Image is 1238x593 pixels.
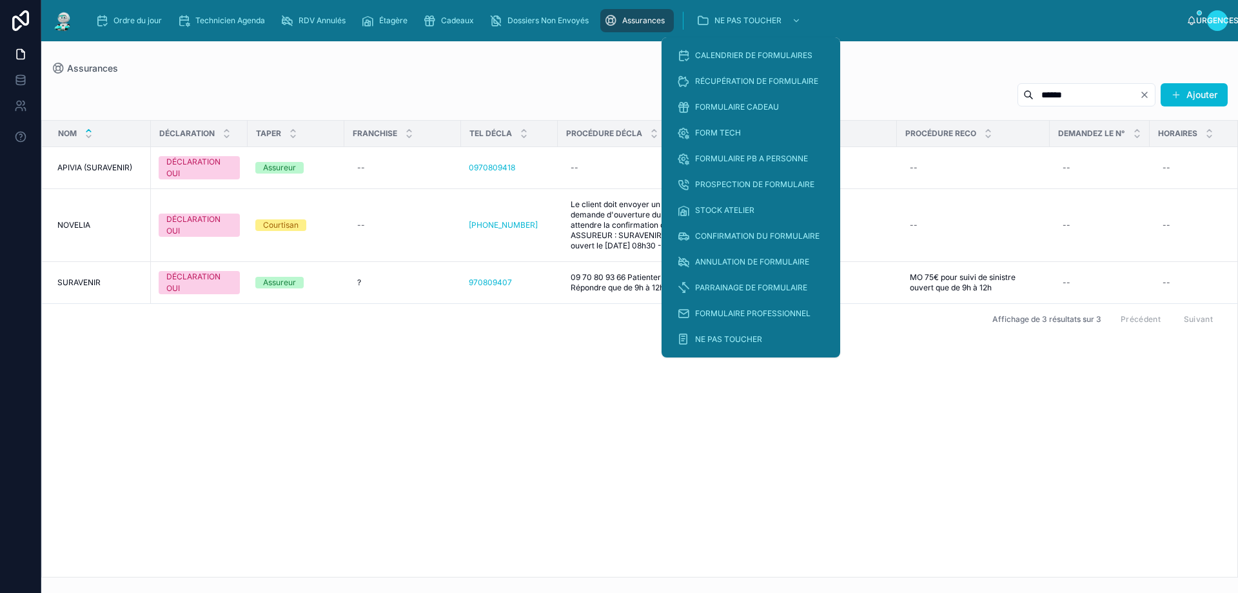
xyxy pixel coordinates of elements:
[905,215,1042,236] a: --
[357,9,417,32] a: Étagère
[299,15,346,25] font: RDV Annulés
[263,277,296,287] font: Assureur
[571,163,578,172] font: --
[695,179,814,189] font: PROSPECTION DE FORMULAIRE
[1063,163,1070,172] font: --
[1057,215,1142,236] a: --
[469,163,550,173] a: 0970809418
[669,95,832,119] a: FORMULAIRE CADEAU
[910,163,918,172] font: --
[159,128,215,138] font: DÉCLARATION
[195,15,265,25] font: Technicien Agenda
[173,9,274,32] a: Technicien Agenda
[92,9,171,32] a: Ordre du jour
[571,272,707,292] font: 09 70 80 93 66 Patienter puis taper 2 Répondre que de 9h à 12h
[669,121,832,145] a: FORM TECH
[600,9,674,32] a: Assurances
[352,157,453,178] a: --
[992,314,1101,324] font: Affichage de 3 résultats sur 3
[469,277,550,288] a: 970809407
[1163,277,1170,287] font: --
[357,277,361,287] font: ?
[669,147,832,170] a: FORMULAIRE PB A PERSONNE
[1057,157,1142,178] a: --
[263,220,299,230] font: Courtisan
[57,277,101,287] font: SURAVENIR
[695,154,808,163] font: FORMULAIRE PB A PERSONNE
[565,157,725,178] a: --
[695,128,741,137] font: FORM TECH
[566,128,642,138] font: PROCÉDURE DÉCLA
[166,157,221,178] font: DÉCLARATION OUI
[352,215,453,236] a: --
[255,277,337,288] a: Assureur
[695,76,818,86] font: RÉCUPÉRATION DE FORMULAIRE
[166,272,221,293] font: DÉCLARATION OUI
[57,277,143,288] a: SURAVENIR
[695,231,820,241] font: CONFIRMATION DU FORMULAIRE
[693,9,807,32] a: NE PAS TOUCHER
[469,277,512,287] font: 970809407
[695,102,779,112] font: FORMULAIRE CADEAU
[57,220,90,230] font: NOVELIA
[1139,90,1155,100] button: Clair
[58,128,77,138] font: Nom
[352,272,453,293] a: ?
[255,219,337,231] a: Courtisan
[1063,277,1070,287] font: --
[1057,272,1142,293] a: --
[57,163,143,173] a: APIVIA (SURAVENIR)
[469,163,515,173] a: 0970809418
[695,205,754,215] font: STOCK ATELIER
[669,328,832,351] a: NE PAS TOUCHER
[441,15,474,25] font: Cadeaux
[669,173,832,196] a: PROSPECTION DE FORMULAIRE
[357,163,365,172] font: --
[159,271,240,294] a: DÉCLARATION OUI
[669,302,832,325] a: FORMULAIRE PROFESSIONNEL
[669,225,832,248] a: CONFIRMATION DU FORMULAIRE
[255,162,337,174] a: Assureur
[159,156,240,179] a: DÉCLARATION OUI
[263,163,296,172] font: Assureur
[357,220,365,230] font: --
[353,128,397,138] font: FRANCHISE
[469,277,512,288] a: 970809407
[910,220,918,230] font: --
[379,15,408,25] font: Étagère
[486,9,598,32] a: Dossiers Non Envoyés
[1186,89,1217,100] font: Ajouter
[905,128,976,138] font: PROCÉDURE RECO
[469,220,550,230] a: [PHONE_NUMBER]
[469,220,538,230] font: [PHONE_NUMBER]
[166,214,221,236] font: DÉCLARATION OUI
[565,194,725,256] a: Le client doit envoyer un mail pour la demande d'ouverture du sinistre Il faut attendre la confir...
[695,283,807,292] font: PARRAINAGE DE FORMULAIRE
[469,128,512,138] font: TEL DÉCLA
[1158,128,1197,138] font: Horaires
[669,250,832,274] a: ANNULATION DE FORMULAIRE
[52,10,75,31] img: Logo de l'application
[695,308,811,318] font: FORMULAIRE PROFESSIONNEL
[695,334,762,344] font: NE PAS TOUCHER
[57,220,143,230] a: NOVELIA
[1163,163,1170,172] font: --
[159,214,240,237] a: DÉCLARATION OUI
[669,70,832,93] a: RÉCUPÉRATION DE FORMULAIRE
[113,15,162,25] font: Ordre du jour
[669,44,832,67] a: CALENDRIER DE FORMULAIRES
[469,163,515,172] font: 0970809418
[565,267,725,298] a: 09 70 80 93 66 Patienter puis taper 2 Répondre que de 9h à 12h
[1063,220,1070,230] font: --
[905,267,1042,298] a: MO 75€ pour suivi de sinistre ouvert que de 9h à 12h
[571,199,718,250] font: Le client doit envoyer un mail pour la demande d'ouverture du sinistre Il faut attendre la confir...
[67,63,118,74] font: Assurances
[1058,128,1125,138] font: Demandez le n°
[419,9,483,32] a: Cadeaux
[669,276,832,299] a: PARRAINAGE DE FORMULAIRE
[695,50,812,60] font: CALENDRIER DE FORMULAIRES
[507,15,589,25] font: Dossiers Non Envoyés
[622,15,665,25] font: Assurances
[1161,83,1228,106] button: Ajouter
